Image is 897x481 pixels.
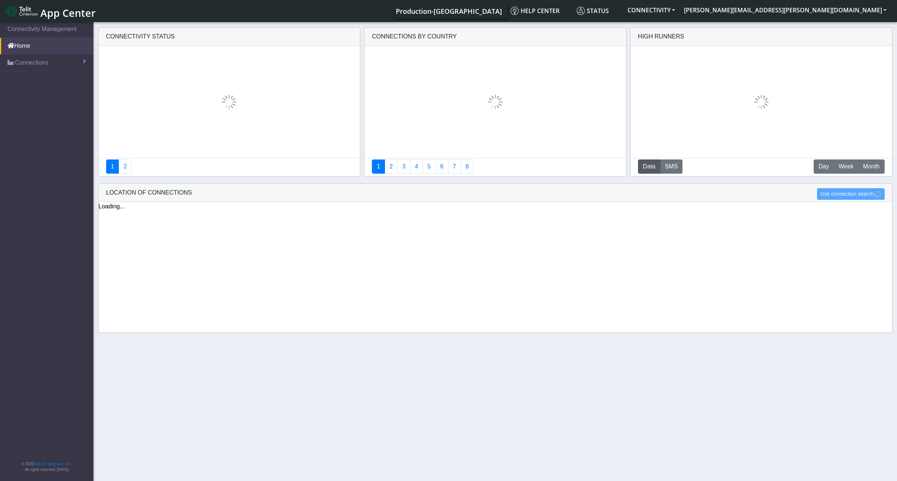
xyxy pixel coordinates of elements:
img: knowledge.svg [511,7,519,15]
span: Day [819,162,829,171]
button: [PERSON_NAME][EMAIL_ADDRESS][PERSON_NAME][DOMAIN_NAME] [679,3,891,17]
button: Week [833,159,859,174]
a: App Center [6,3,95,19]
img: loading.gif [222,94,237,109]
img: loading.gif [488,94,503,109]
a: 14 Days Trend [435,159,449,174]
a: Telit IoT Solutions, Inc. [34,462,71,466]
button: Data [638,159,660,174]
span: Help center [511,7,560,15]
img: logo-telit-cinterion-gw-new.png [6,5,37,17]
span: Week [838,162,854,171]
span: Production-[GEOGRAPHIC_DATA] [396,7,502,16]
button: Use connection search [817,188,884,200]
img: loading [874,190,881,198]
a: Usage per Country [397,159,410,174]
a: Zero Session [448,159,461,174]
nav: Summary paging [372,159,619,174]
div: LOCATION OF CONNECTIONS [99,184,892,202]
div: Connectivity status [99,28,360,46]
button: Month [858,159,884,174]
a: Carrier [385,159,398,174]
img: loading.gif [754,94,769,109]
div: Loading... [99,202,892,211]
a: Connections By Country [372,159,385,174]
div: High Runners [638,32,684,41]
span: Month [863,162,879,171]
a: Not Connected for 30 days [461,159,474,174]
button: CONNECTIVITY [623,3,679,17]
nav: Summary paging [106,159,353,174]
a: Deployment status [118,159,132,174]
button: SMS [660,159,683,174]
div: Connections By Country [364,28,626,46]
img: status.svg [577,7,585,15]
a: Connections By Carrier [410,159,423,174]
span: Status [577,7,609,15]
a: Your current platform instance [395,3,502,18]
button: Day [814,159,834,174]
a: Status [574,3,623,18]
span: Connections [15,58,48,67]
a: Help center [508,3,574,18]
span: App Center [40,6,96,20]
a: Usage by Carrier [423,159,436,174]
a: Connectivity status [106,159,119,174]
